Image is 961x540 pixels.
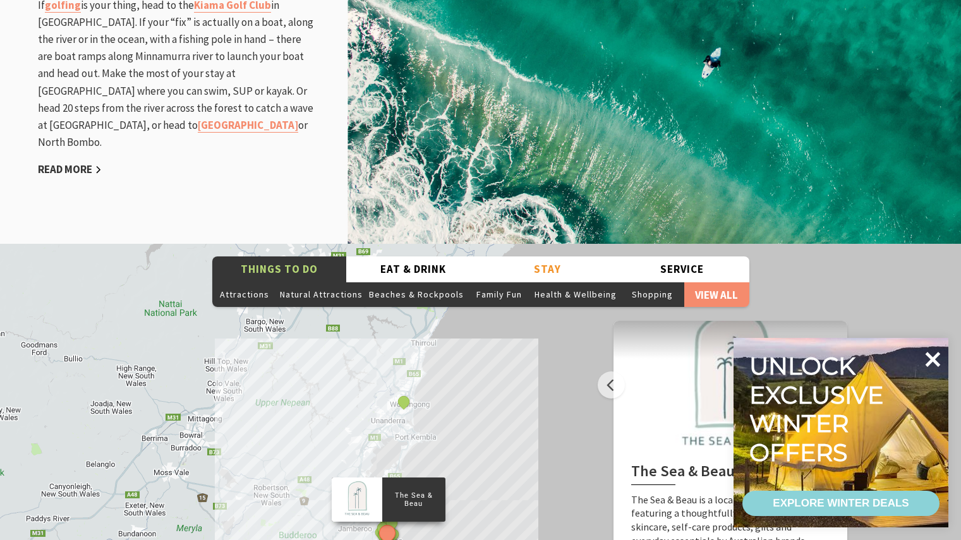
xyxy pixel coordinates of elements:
a: Read More [38,162,102,177]
p: The Sea & Beau [382,489,445,510]
button: Health & Wellbeing [531,282,620,307]
button: Previous [598,371,625,399]
a: View All [684,282,749,307]
button: Shopping [620,282,684,307]
button: See detail about Miss Zoe's School of Dance [395,393,411,410]
div: Unlock exclusive winter offers [749,352,889,467]
a: EXPLORE WINTER DEALS [742,491,940,516]
h2: The Sea & Beau [631,462,830,485]
div: EXPLORE WINTER DEALS [773,491,909,516]
button: Service [615,256,749,282]
button: Attractions [212,282,277,307]
button: Natural Attractions [277,282,366,307]
button: Stay [481,256,615,282]
button: See detail about Bombo Headland [383,515,399,531]
button: Eat & Drink [346,256,481,282]
button: Beaches & Rockpools [366,282,467,307]
button: Things To Do [212,256,347,282]
button: Family Fun [467,282,531,307]
a: [GEOGRAPHIC_DATA] [198,118,298,133]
